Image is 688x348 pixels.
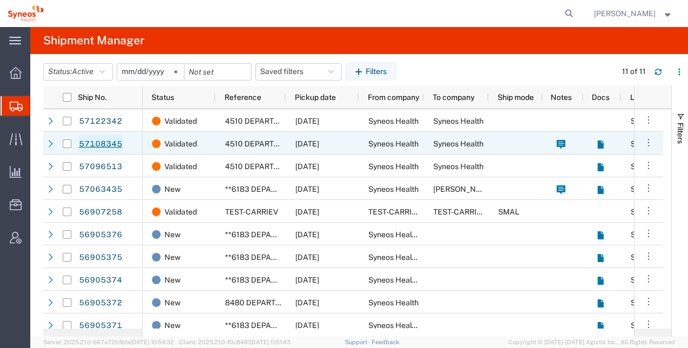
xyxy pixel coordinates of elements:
span: 10/16/2025 [295,117,319,125]
input: Not set [117,64,184,80]
a: 56905375 [78,249,123,266]
span: Reference [224,93,261,102]
span: Syneos Health [368,298,419,307]
span: Ship No. [78,93,107,102]
span: Client: 2025.21.0-f0c8481 [179,339,290,345]
span: From company [368,93,419,102]
span: TEST-CARRIEV [368,208,421,216]
span: **6183 DEPARTMENTAL EXPENSE [225,321,348,330]
a: 56907258 [78,203,123,220]
span: 10/16/2025 [295,139,319,148]
span: 4510 DEPARTMENTAL EXPENSE [225,117,342,125]
span: TEST-CARRIEV [433,208,486,216]
button: [PERSON_NAME] [593,7,673,20]
span: New [164,223,181,246]
span: Status [151,93,174,102]
span: Syneos Health [433,117,484,125]
span: Validated [164,155,197,178]
span: Syneos Health [368,117,419,125]
span: 4510 DEPARTMENTAL EXPENSE [225,162,342,171]
span: 8480 DEPARTMENTAL EXPENSE [225,298,343,307]
input: Not set [184,64,251,80]
span: Syneos Health [368,139,419,148]
span: [DATE] 11:51:43 [250,339,290,345]
span: 10/10/2025 [295,185,319,193]
span: Syneos Health Poland sp. z.o.o [368,276,473,284]
div: 11 of 11 [622,66,646,77]
span: Validated [164,110,197,132]
a: 56905374 [78,271,123,289]
span: Oksana Tsankova [594,8,656,19]
span: **6183 DEPARTMENTAL EXPENSE [225,185,348,193]
span: TEST-CARRIEV [225,208,278,216]
span: 10/14/2025 [295,162,319,171]
span: **6183 DEPARTMENTAL EXPENSE [225,276,348,284]
span: **6183 DEPARTMENTAL EXPENSE [225,230,348,239]
span: Syneos Health Poland sp. z.o.o [368,230,473,239]
span: 09/22/2025 [295,253,319,262]
span: New [164,291,181,314]
span: Filters [676,123,685,144]
span: Copyright © [DATE]-[DATE] Agistix Inc., All Rights Reserved [508,338,675,347]
span: Syneos Health [433,162,484,171]
span: 09/22/2025 [295,276,319,284]
span: New [164,246,181,269]
button: Status:Active [43,63,113,81]
span: New [164,314,181,337]
span: [DATE] 10:54:32 [130,339,174,345]
span: Validated [164,200,197,223]
span: Syneos Health [433,139,484,148]
span: Docs [592,93,610,102]
button: Saved filters [255,63,342,81]
span: New [164,269,181,291]
span: To company [433,93,474,102]
span: 09/22/2025 [295,230,319,239]
span: Server: 2025.21.0-667a72bf6fa [43,339,174,345]
span: Syneos Health Poland sp. z.o.o [368,253,473,262]
span: 09/22/2025 [295,298,319,307]
button: Filters [346,63,396,80]
a: 57063435 [78,180,123,198]
span: New [164,178,181,200]
span: Location [630,93,660,102]
a: 56905376 [78,226,123,243]
span: Ship mode [498,93,534,102]
span: 4510 DEPARTMENTAL EXPENSE [225,139,342,148]
a: Support [345,339,372,345]
span: 09/23/2025 [295,208,319,216]
a: 56905371 [78,317,123,334]
span: Syneos Health [368,162,419,171]
span: Validated [164,132,197,155]
a: 57096513 [78,158,123,175]
img: logo [8,5,44,22]
a: 57108345 [78,135,123,152]
span: 09/22/2025 [295,321,319,330]
span: Notes [551,93,572,102]
span: **6183 DEPARTMENTAL EXPENSE [225,253,348,262]
span: Syneos Health [368,185,419,193]
span: Willis Tower Watson LLC [433,185,597,193]
a: 57122342 [78,112,123,130]
span: SMAL [498,208,519,216]
a: Feedback [372,339,399,345]
span: Syneos Health Poland sp. z.o.o [368,321,473,330]
a: 56905372 [78,294,123,311]
h4: Shipment Manager [43,27,144,54]
span: Active [72,67,94,76]
span: Pickup date [295,93,336,102]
